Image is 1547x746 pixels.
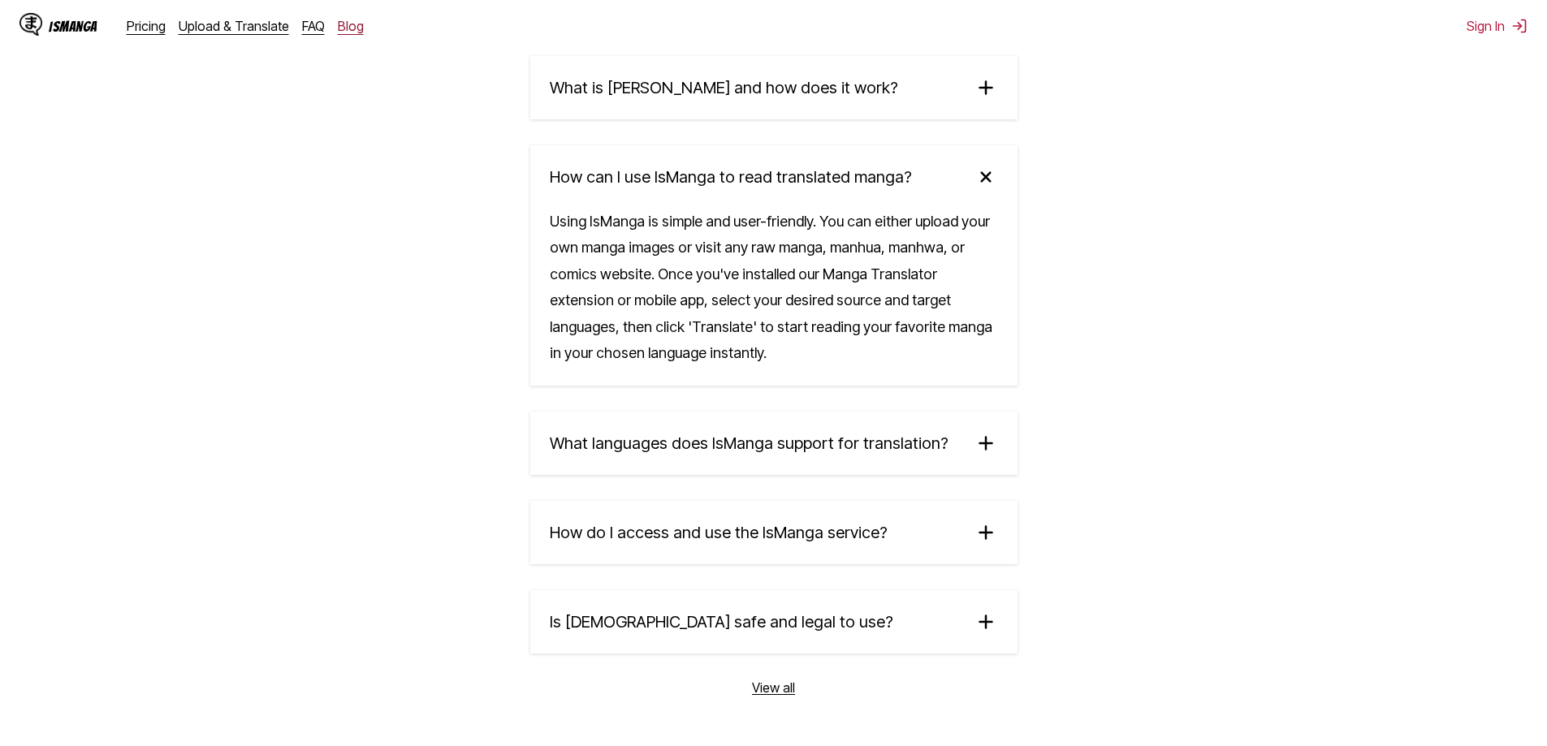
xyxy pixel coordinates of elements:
[338,18,364,34] a: Blog
[19,13,42,36] img: IsManga Logo
[1467,18,1528,34] button: Sign In
[550,523,888,542] span: How do I access and use the IsManga service?
[127,18,166,34] a: Pricing
[974,610,998,634] img: plus
[19,13,127,39] a: IsManga LogoIsManga
[974,75,998,100] img: plus
[974,520,998,545] img: plus
[974,431,998,455] img: plus
[752,679,795,696] a: View all
[530,209,1018,386] div: Using IsManga is simple and user-friendly. You can either upload your own manga images or visit a...
[530,590,1018,653] summary: Is [DEMOGRAPHIC_DATA] safe and legal to use?
[550,167,912,187] span: How can I use IsManga to read translated manga?
[49,19,97,34] div: IsManga
[179,18,289,34] a: Upload & Translate
[1511,18,1528,34] img: Sign out
[530,501,1018,564] summary: How do I access and use the IsManga service?
[530,412,1018,475] summary: What languages does IsManga support for translation?
[302,18,325,34] a: FAQ
[550,433,949,453] span: What languages does IsManga support for translation?
[550,612,893,632] span: Is [DEMOGRAPHIC_DATA] safe and legal to use?
[968,160,1002,194] img: plus
[530,145,1018,209] summary: How can I use IsManga to read translated manga?
[550,78,898,97] span: What is [PERSON_NAME] and how does it work?
[530,56,1018,119] summary: What is [PERSON_NAME] and how does it work?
